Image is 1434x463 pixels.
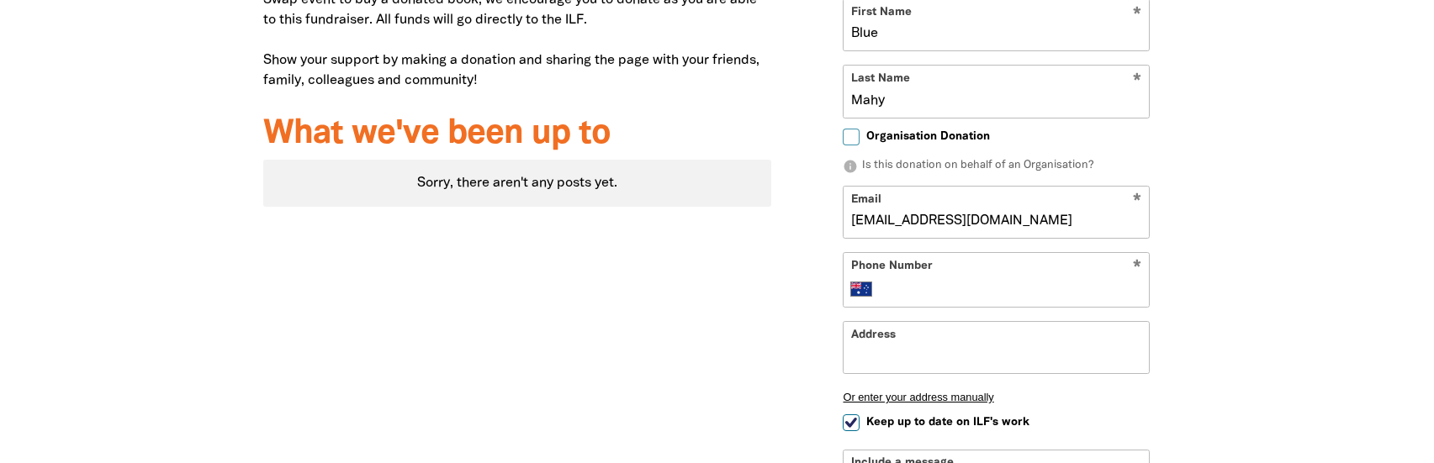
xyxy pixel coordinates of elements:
span: Keep up to date on ILF's work [866,414,1029,430]
input: Keep up to date on ILF's work [843,414,860,431]
p: Is this donation on behalf of an Organisation? [843,158,1150,175]
input: Organisation Donation [843,129,860,145]
button: Or enter your address manually [843,391,1150,403]
i: info [843,159,858,174]
h3: What we've been up to [263,116,772,153]
div: Paginated content [263,160,772,207]
i: Required [1133,260,1141,276]
span: Organisation Donation [866,129,990,145]
div: Sorry, there aren't any posts yet. [263,160,772,207]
